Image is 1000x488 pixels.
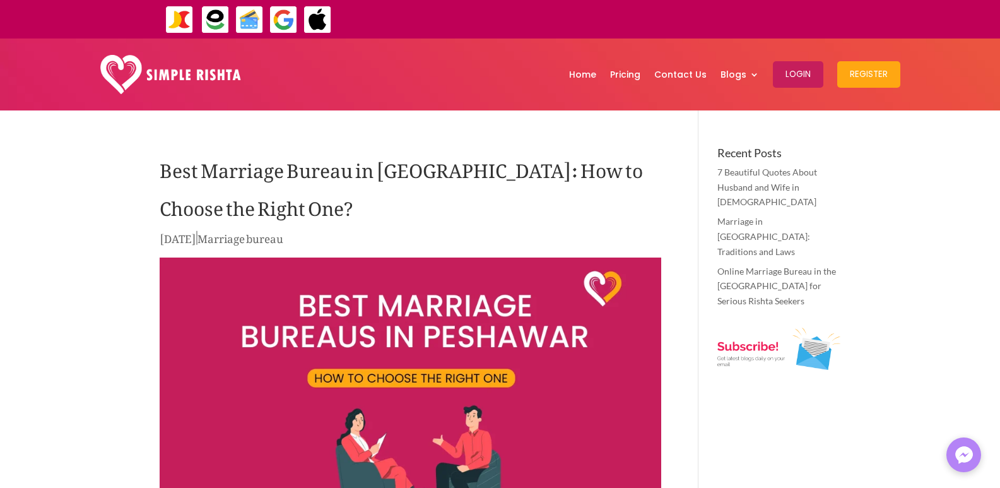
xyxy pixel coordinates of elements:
[165,6,194,34] img: JazzCash-icon
[721,42,759,107] a: Blogs
[160,223,196,249] span: [DATE]
[269,6,298,34] img: GooglePay-icon
[303,6,332,34] img: ApplePay-icon
[160,229,661,254] p: |
[717,266,836,307] a: Online Marriage Bureau in the [GEOGRAPHIC_DATA] for Serious Rishta Seekers
[717,167,817,208] a: 7 Beautiful Quotes About Husband and Wife in [DEMOGRAPHIC_DATA]
[837,61,900,88] button: Register
[717,216,810,257] a: Marriage in [GEOGRAPHIC_DATA]: Traditions and Laws
[773,61,823,88] button: Login
[197,223,283,249] a: Marriage bureau
[773,42,823,107] a: Login
[654,42,707,107] a: Contact Us
[160,147,661,229] h1: Best Marriage Bureau in [GEOGRAPHIC_DATA]: How to Choose the Right One?
[837,42,900,107] a: Register
[201,6,230,34] img: EasyPaisa-icon
[717,147,840,165] h4: Recent Posts
[951,443,977,468] img: Messenger
[235,6,264,34] img: Credit Cards
[610,42,640,107] a: Pricing
[569,42,596,107] a: Home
